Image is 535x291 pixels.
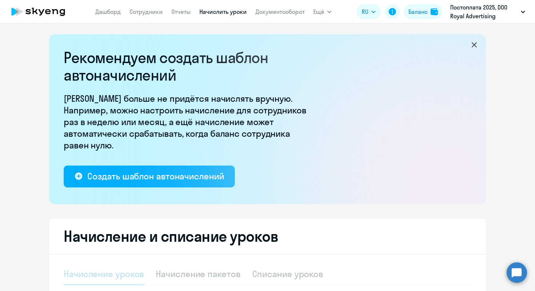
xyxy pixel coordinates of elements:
[199,8,247,15] a: Начислить уроки
[171,8,191,15] a: Отчеты
[255,8,305,15] a: Документооборот
[362,7,368,16] span: RU
[64,49,311,84] h2: Рекомендуем создать шаблон автоначислений
[313,7,324,16] span: Ещё
[87,170,224,182] div: Создать шаблон автоначислений
[64,166,235,187] button: Создать шаблон автоначислений
[404,4,442,19] button: Балансbalance
[313,4,332,19] button: Ещё
[95,8,121,15] a: Дашборд
[408,7,428,16] div: Баланс
[431,8,438,15] img: balance
[64,228,471,245] h2: Начисление и списание уроков
[447,3,529,20] button: Постоплата 2025, DOO Royal Advertising
[130,8,163,15] a: Сотрудники
[357,4,381,19] button: RU
[64,93,311,151] p: [PERSON_NAME] больше не придётся начислять вручную. Например, можно настроить начисление для сотр...
[450,3,518,20] p: Постоплата 2025, DOO Royal Advertising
